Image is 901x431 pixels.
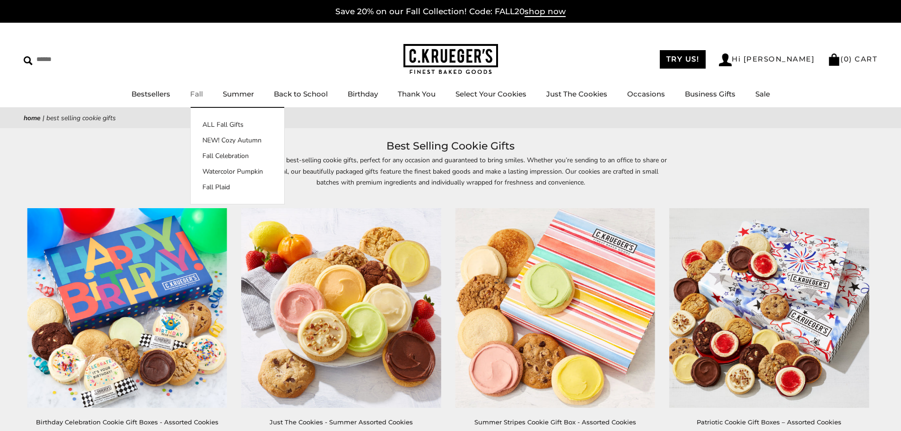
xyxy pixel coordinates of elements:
img: Patriotic Cookie Gift Boxes – Assorted Cookies [669,208,869,408]
nav: breadcrumbs [24,113,877,123]
a: Patriotic Cookie Gift Boxes – Assorted Cookies [697,418,841,426]
a: Occasions [627,89,665,98]
img: Bag [828,53,840,66]
a: Back to School [274,89,328,98]
iframe: Sign Up via Text for Offers [8,395,98,423]
a: Select Your Cookies [455,89,526,98]
a: Just The Cookies - Summer Assorted Cookies [270,418,413,426]
a: Summer Stripes Cookie Gift Box - Assorted Cookies [474,418,636,426]
a: Save 20% on our Fall Collection! Code: FALL20shop now [335,7,566,17]
a: Watercolor Pumpkin [191,167,284,176]
img: Just The Cookies - Summer Assorted Cookies [241,208,441,408]
img: Search [24,56,33,65]
img: C.KRUEGER'S [403,44,498,75]
a: Birthday [348,89,378,98]
h1: Best Selling Cookie Gifts [38,138,863,155]
a: Birthday Celebration Cookie Gift Boxes - Assorted Cookies [36,418,219,426]
a: Fall Plaid [191,182,284,192]
p: Choose from our best-selling cookie gifts, perfect for any occasion and guaranteed to bring smile... [233,155,668,198]
a: Just The Cookies [546,89,607,98]
span: | [43,114,44,123]
a: NEW! Cozy Autumn [191,135,284,145]
a: Fall [190,89,203,98]
span: 0 [844,54,849,63]
a: (0) CART [828,54,877,63]
a: TRY US! [660,50,706,69]
input: Search [24,52,136,67]
a: Hi [PERSON_NAME] [719,53,814,66]
a: Thank You [398,89,436,98]
a: Bestsellers [131,89,170,98]
a: Business Gifts [685,89,735,98]
span: shop now [525,7,566,17]
span: Best Selling Cookie Gifts [46,114,116,123]
img: Account [719,53,732,66]
img: Summer Stripes Cookie Gift Box - Assorted Cookies [455,208,655,408]
img: Birthday Celebration Cookie Gift Boxes - Assorted Cookies [27,208,227,408]
a: ALL Fall Gifts [191,120,284,130]
a: Summer [223,89,254,98]
a: Fall Celebration [191,151,284,161]
a: Sale [755,89,770,98]
a: Home [24,114,41,123]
